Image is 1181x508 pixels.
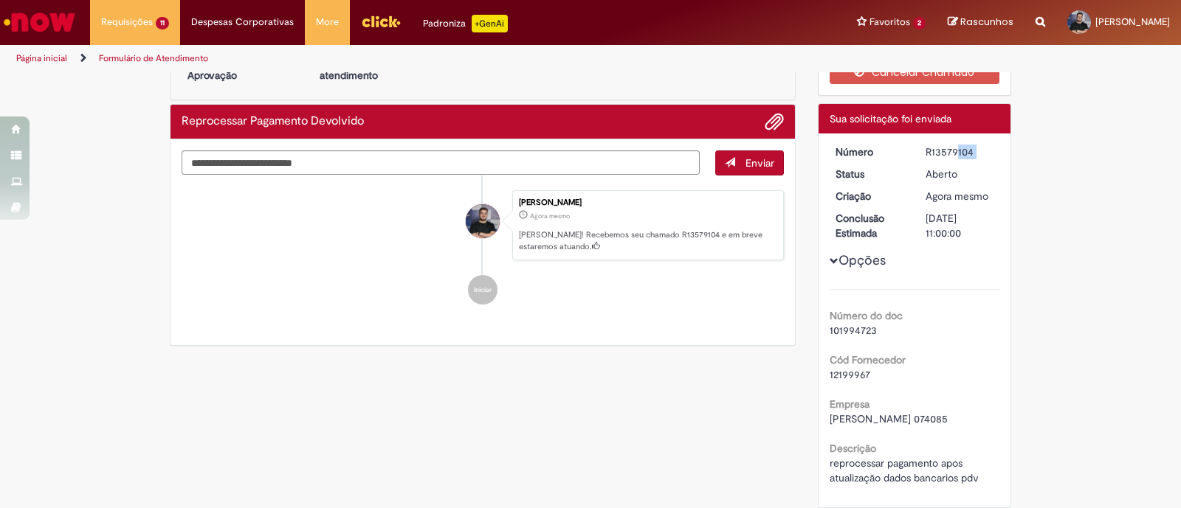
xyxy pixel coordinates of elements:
[16,52,67,64] a: Página inicial
[830,353,906,366] b: Cód Fornecedor
[182,115,364,128] h2: Reprocessar Pagamento Devolvido Histórico de tíquete
[361,10,401,32] img: click_logo_yellow_360x200.png
[765,112,784,131] button: Adicionar anexos
[824,211,915,240] dt: Conclusão Estimada
[530,212,570,220] span: Agora mesmo
[830,397,870,411] b: Empresa
[830,324,877,337] span: 101994723
[926,189,988,203] span: Agora mesmo
[830,112,951,125] span: Sua solicitação foi enviada
[519,198,776,207] div: [PERSON_NAME]
[926,211,994,240] div: [DATE] 11:00:00
[101,15,153,29] span: Requisições
[960,15,1013,29] span: Rascunhos
[830,309,903,322] b: Número do doc
[466,204,500,238] div: Lucas Alexandre Grahl Ribeiro
[824,167,915,181] dt: Status
[870,15,910,29] span: Favoritos
[926,189,994,203] div: 29/09/2025 21:14:25
[99,52,208,64] a: Formulário de Atendimento
[156,17,169,29] span: 11
[830,442,876,455] b: Descrição
[746,156,774,170] span: Enviar
[830,456,979,484] span: reprocessar pagamento apos atualização dados bancarios pdv
[11,45,777,72] ul: Trilhas de página
[1,7,78,37] img: ServiceNow
[715,150,784,175] button: Enviar
[824,145,915,159] dt: Número
[182,150,700,175] textarea: Digite sua mensagem aqui...
[926,145,994,159] div: R13579104
[519,229,776,252] p: [PERSON_NAME]! Recebemos seu chamado R13579104 e em breve estaremos atuando.
[530,212,570,220] time: 29/09/2025 21:14:25
[830,60,1000,84] button: Cancelar Chamado
[423,15,508,32] div: Padroniza
[830,368,870,381] span: 12199967
[913,17,926,29] span: 2
[948,15,1013,29] a: Rascunhos
[316,15,339,29] span: More
[472,15,508,32] p: +GenAi
[926,167,994,181] div: Aberto
[191,15,294,29] span: Despesas Corporativas
[182,175,784,320] ul: Histórico de tíquete
[1095,15,1170,28] span: [PERSON_NAME]
[830,412,948,425] span: [PERSON_NAME] 074085
[824,189,915,203] dt: Criação
[182,190,784,261] li: Lucas Alexandre Grahl Ribeiro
